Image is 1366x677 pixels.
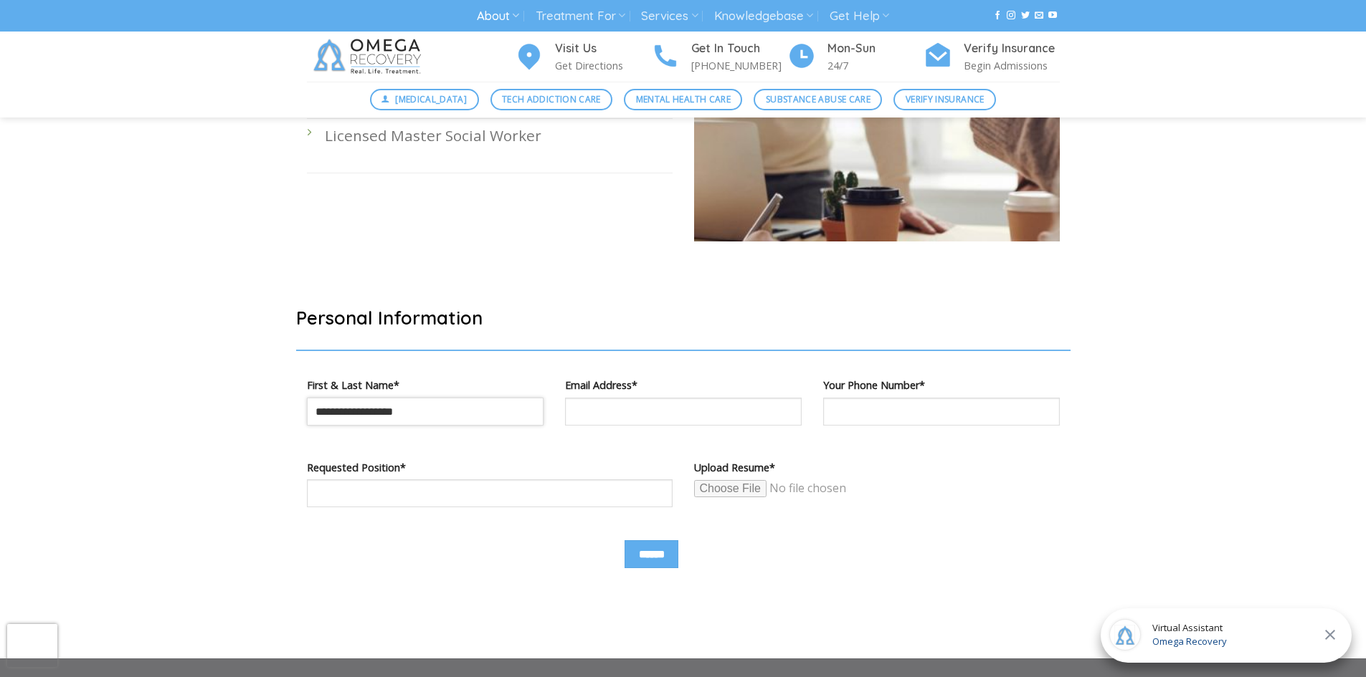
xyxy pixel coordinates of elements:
h4: Visit Us [555,39,651,58]
a: Get Help [830,3,889,29]
span: Tech Addiction Care [502,92,601,106]
img: Omega Recovery [307,32,432,82]
a: Services [641,3,698,29]
p: Begin Admissions [964,57,1060,74]
iframe: reCAPTCHA [7,624,57,667]
label: Email Address* [565,377,802,393]
p: 24/7 [827,57,924,74]
a: Mental Health Care [624,89,742,110]
p: Licensed Master Social Worker [325,124,673,148]
span: Verify Insurance [906,92,985,106]
a: Visit Us Get Directions [515,39,651,75]
a: Send us an email [1035,11,1043,21]
span: Mental Health Care [636,92,731,106]
a: Treatment For [536,3,625,29]
label: Requested Position* [307,459,673,476]
a: About [477,3,519,29]
a: Get In Touch [PHONE_NUMBER] [651,39,787,75]
span: Substance Abuse Care [766,92,871,106]
a: Follow on Twitter [1021,11,1030,21]
a: Substance Abuse Care [754,89,882,110]
a: Tech Addiction Care [490,89,613,110]
a: Knowledgebase [714,3,813,29]
a: Follow on YouTube [1048,11,1057,21]
label: Upload Resume* [694,459,1060,476]
h4: Verify Insurance [964,39,1060,58]
label: Your Phone Number* [823,377,1060,393]
h4: Mon-Sun [827,39,924,58]
label: First & Last Name* [307,377,544,393]
a: Follow on Instagram [1007,11,1015,21]
p: [PHONE_NUMBER] [691,57,787,74]
a: Follow on Facebook [993,11,1002,21]
form: Contact form [307,306,1060,600]
a: Verify Insurance [893,89,996,110]
p: Get Directions [555,57,651,74]
a: Verify Insurance Begin Admissions [924,39,1060,75]
span: [MEDICAL_DATA] [395,92,467,106]
h4: Get In Touch [691,39,787,58]
a: [MEDICAL_DATA] [370,89,479,110]
h2: Personal Information [296,306,1071,330]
